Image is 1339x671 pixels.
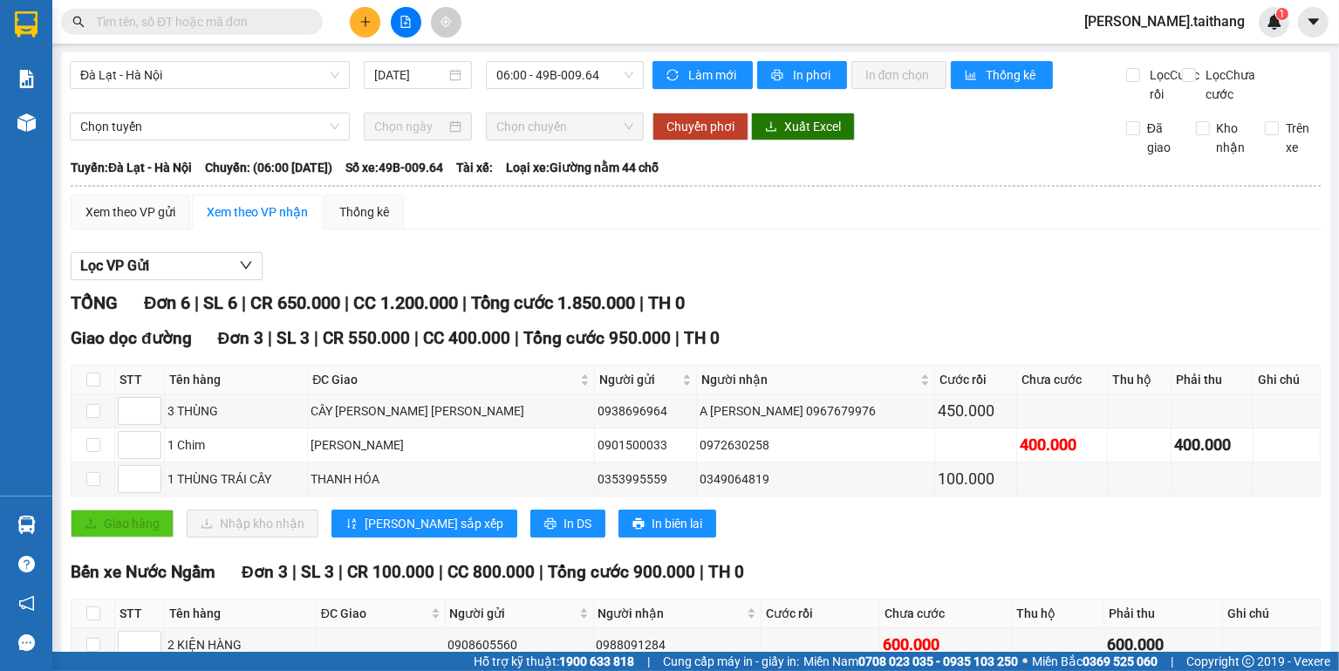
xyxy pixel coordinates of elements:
span: Miền Bắc [1032,652,1158,671]
span: Tài xế: [456,158,493,177]
span: printer [632,517,645,531]
span: Tổng cước 950.000 [523,328,671,348]
button: printerIn DS [530,510,605,537]
button: downloadXuất Excel [751,113,855,140]
button: plus [350,7,380,38]
input: 12/08/2025 [374,65,446,85]
button: sort-ascending[PERSON_NAME] sắp xếp [331,510,517,537]
th: Tên hàng [165,599,317,628]
span: | [292,562,297,582]
span: Chuyến: (06:00 [DATE]) [205,158,332,177]
span: | [242,292,246,313]
span: | [195,292,199,313]
span: CC 1.200.000 [353,292,458,313]
span: Lọc VP Gửi [80,255,149,277]
span: download [765,120,777,134]
button: uploadGiao hàng [71,510,174,537]
span: copyright [1242,655,1254,668]
b: Tuyến: Đà Lạt - Hà Nội [71,161,192,175]
span: | [268,328,272,348]
th: STT [115,366,165,394]
div: Xem theo VP nhận [207,202,308,222]
span: Người nhận [598,604,744,623]
span: | [647,652,650,671]
strong: 1900 633 818 [559,654,634,668]
span: CR 650.000 [250,292,340,313]
span: In phơi [793,65,833,85]
img: solution-icon [17,70,36,88]
span: ⚪️ [1022,658,1028,665]
span: Chọn chuyến [496,113,632,140]
span: Miền Nam [803,652,1018,671]
span: Bến xe Nước Ngầm [71,562,215,582]
span: search [72,16,85,28]
span: | [515,328,519,348]
span: Tổng cước 900.000 [548,562,695,582]
span: ĐC Giao [312,370,577,389]
span: | [439,562,443,582]
span: Lọc Chưa cước [1199,65,1266,104]
span: Đơn 6 [144,292,190,313]
span: Đơn 3 [218,328,264,348]
button: Chuyển phơi [652,113,748,140]
span: [PERSON_NAME].taithang [1070,10,1259,32]
span: | [345,292,349,313]
span: | [700,562,704,582]
span: Người nhận [701,370,917,389]
span: 1 [1279,8,1285,20]
span: Chọn tuyến [80,113,339,140]
span: plus [359,16,372,28]
span: printer [544,517,557,531]
span: caret-down [1306,14,1322,30]
span: down [239,258,253,272]
span: Trên xe [1279,119,1322,157]
div: 0353995559 [598,469,693,489]
sup: 1 [1276,8,1288,20]
div: 0972630258 [700,435,932,455]
span: question-circle [18,556,35,572]
th: Tên hàng [165,366,308,394]
div: 400.000 [1174,433,1250,457]
img: warehouse-icon [17,113,36,132]
strong: 0708 023 035 - 0935 103 250 [858,654,1018,668]
div: [PERSON_NAME] [311,435,591,455]
span: Đã giao [1140,119,1183,157]
span: SL 3 [301,562,334,582]
span: | [314,328,318,348]
span: message [18,634,35,651]
span: Xuất Excel [784,117,841,136]
div: 0908605560 [448,635,591,654]
th: Cước rồi [762,599,880,628]
span: Đơn 3 [242,562,288,582]
span: Hỗ trợ kỹ thuật: [474,652,634,671]
button: In đơn chọn [851,61,946,89]
span: file-add [400,16,412,28]
span: Kho nhận [1210,119,1253,157]
span: sync [666,69,681,83]
th: Thu hộ [1108,366,1172,394]
th: Phải thu [1172,366,1254,394]
span: printer [771,69,786,83]
img: logo-vxr [15,11,38,38]
input: Tìm tên, số ĐT hoặc mã đơn [96,12,302,31]
input: Chọn ngày [374,117,446,136]
div: 3 THÙNG [167,401,304,421]
span: TỔNG [71,292,118,313]
div: THANH HÓA [311,469,591,489]
img: warehouse-icon [17,516,36,534]
th: Ghi chú [1254,366,1321,394]
div: 450.000 [938,399,1014,423]
th: Chưa cước [1017,366,1108,394]
span: CR 100.000 [347,562,434,582]
img: icon-new-feature [1267,14,1282,30]
span: CC 400.000 [423,328,510,348]
div: CÂY [PERSON_NAME] [PERSON_NAME] [311,401,591,421]
span: sort-ascending [345,517,358,531]
span: aim [440,16,452,28]
span: Lọc Cước rồi [1143,65,1202,104]
span: 06:00 - 49B-009.64 [496,62,632,88]
button: printerIn biên lai [618,510,716,537]
div: 0988091284 [597,635,759,654]
span: Thống kê [987,65,1039,85]
span: Người gửi [450,604,576,623]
